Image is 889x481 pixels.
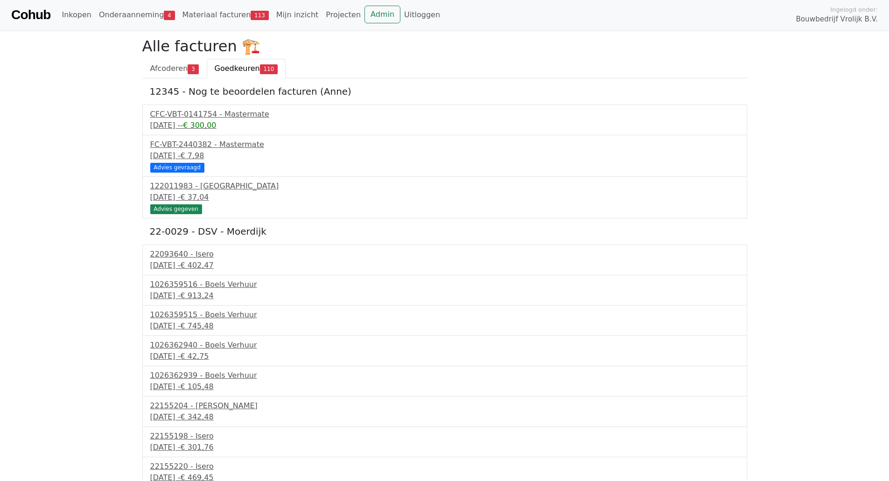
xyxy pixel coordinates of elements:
div: [DATE] - [150,442,739,453]
div: 1026359516 - Boels Verhuur [150,279,739,290]
a: Materiaal facturen113 [179,6,273,24]
div: FC-VBT-2440382 - Mastermate [150,139,739,150]
a: 122011983 - [GEOGRAPHIC_DATA][DATE] -€ 37,04 Advies gegeven [150,181,739,213]
a: Mijn inzicht [273,6,322,24]
div: [DATE] - [150,260,739,271]
div: CFC-VBT-0141754 - Mastermate [150,109,739,120]
h5: 12345 - Nog te beoordelen facturen (Anne) [150,86,740,97]
a: Projecten [322,6,364,24]
a: 22093640 - Isero[DATE] -€ 402,47 [150,249,739,271]
span: € 105,48 [180,382,213,391]
a: FC-VBT-2440382 - Mastermate[DATE] -€ 7,98 Advies gevraagd [150,139,739,171]
span: € 7,98 [180,151,204,160]
a: Cohub [11,4,50,26]
span: Afcoderen [150,64,188,73]
span: € 301,76 [180,443,213,452]
span: € 37,04 [180,193,209,202]
a: Uitloggen [400,6,444,24]
div: 1026359515 - Boels Verhuur [150,309,739,321]
span: -€ 300,00 [180,121,216,130]
span: € 745,48 [180,321,213,330]
div: [DATE] - [150,120,739,131]
div: 22093640 - Isero [150,249,739,260]
a: Goedkeuren110 [207,59,286,78]
div: [DATE] - [150,381,739,392]
h2: Alle facturen 🏗️ [142,37,747,55]
a: 1026362939 - Boels Verhuur[DATE] -€ 105,48 [150,370,739,392]
span: Ingelogd onder: [830,5,878,14]
a: Afcoderen3 [142,59,207,78]
div: [DATE] - [150,150,739,161]
div: 22155220 - Isero [150,461,739,472]
div: 22155198 - Isero [150,431,739,442]
div: [DATE] - [150,290,739,301]
span: € 913,24 [180,291,213,300]
div: [DATE] - [150,411,739,423]
a: Onderaanneming4 [95,6,179,24]
a: 1026359515 - Boels Verhuur[DATE] -€ 745,48 [150,309,739,332]
span: € 42,75 [180,352,209,361]
a: 1026362940 - Boels Verhuur[DATE] -€ 42,75 [150,340,739,362]
span: € 342,48 [180,412,213,421]
div: 1026362940 - Boels Verhuur [150,340,739,351]
div: 22155204 - [PERSON_NAME] [150,400,739,411]
span: 110 [260,64,278,74]
a: Admin [364,6,400,23]
div: [DATE] - [150,321,739,332]
span: 3 [188,64,198,74]
div: 1026362939 - Boels Verhuur [150,370,739,381]
div: Advies gevraagd [150,163,204,172]
a: 22155204 - [PERSON_NAME][DATE] -€ 342,48 [150,400,739,423]
span: € 402,47 [180,261,213,270]
a: 22155198 - Isero[DATE] -€ 301,76 [150,431,739,453]
a: CFC-VBT-0141754 - Mastermate[DATE] --€ 300,00 [150,109,739,131]
h5: 22-0029 - DSV - Moerdijk [150,226,740,237]
div: Advies gegeven [150,204,202,214]
span: 113 [251,11,269,20]
a: 1026359516 - Boels Verhuur[DATE] -€ 913,24 [150,279,739,301]
span: 4 [164,11,175,20]
div: [DATE] - [150,192,739,203]
div: [DATE] - [150,351,739,362]
div: 122011983 - [GEOGRAPHIC_DATA] [150,181,739,192]
a: Inkopen [58,6,95,24]
span: Goedkeuren [215,64,260,73]
span: Bouwbedrijf Vrolijk B.V. [796,14,878,25]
